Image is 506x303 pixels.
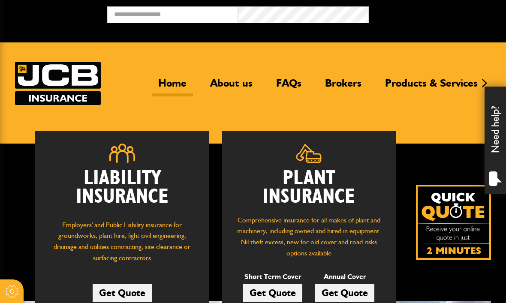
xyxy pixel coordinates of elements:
p: Comprehensive insurance for all makes of plant and machinery, including owned and hired in equipm... [235,215,383,258]
h2: Plant Insurance [235,169,383,206]
a: Products & Services [379,77,484,96]
a: Get your insurance quote isn just 2-minutes [416,185,491,260]
img: JCB Insurance Services logo [15,62,101,105]
button: Broker Login [369,6,500,20]
a: About us [204,77,259,96]
a: Home [152,77,193,96]
a: FAQs [270,77,308,96]
img: Quick Quote [416,185,491,260]
a: JCB Insurance Services [15,62,101,105]
a: Brokers [319,77,368,96]
p: Annual Cover [315,271,374,282]
a: Get Quote [93,284,152,302]
p: Short Term Cover [243,271,302,282]
a: Get Quote [243,284,302,302]
a: Get Quote [315,284,374,302]
div: Need help? [485,87,506,194]
p: Employers' and Public Liability insurance for groundworks, plant hire, light civil engineering, d... [48,219,196,268]
h2: Liability Insurance [48,169,196,211]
